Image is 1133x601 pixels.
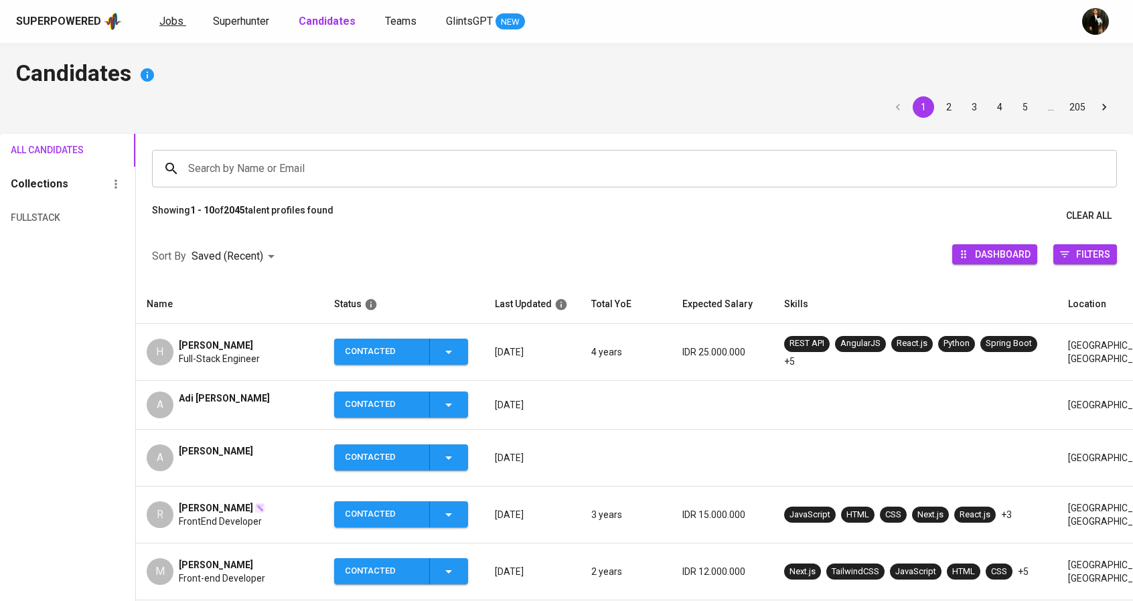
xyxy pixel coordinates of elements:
p: 3 years [591,508,661,521]
th: Status [323,285,484,324]
div: A [147,444,173,471]
div: JavaScript [789,509,830,521]
div: Next.js [917,509,943,521]
a: Teams [385,13,419,30]
div: REST API [789,337,824,350]
p: +5 [784,355,795,368]
img: magic_wand.svg [254,503,265,513]
b: Candidates [299,15,356,27]
a: Jobs [159,13,186,30]
p: IDR 15.000.000 [682,508,763,521]
button: Contacted [334,339,468,365]
th: Total YoE [581,285,672,324]
h6: Collections [11,175,68,193]
th: Name [136,285,323,324]
span: FrontEnd Developer [179,515,262,528]
button: Contacted [334,444,468,470]
span: Superhunter [213,15,269,27]
button: Contacted [334,501,468,527]
span: fullstack [11,209,66,226]
button: Go to next page [1093,96,1115,118]
div: Contacted [345,558,419,584]
span: [PERSON_NAME] [179,444,253,458]
button: Dashboard [952,244,1037,264]
div: … [1040,100,1061,114]
nav: pagination navigation [885,96,1117,118]
img: ridlo@glints.com [1082,8,1109,35]
div: H [147,339,173,365]
b: 1 - 10 [190,205,214,216]
h4: Candidates [16,59,1117,91]
div: M [147,558,173,585]
p: IDR 25.000.000 [682,345,763,359]
span: GlintsGPT [446,15,493,27]
div: Contacted [345,392,419,418]
a: Candidates [299,13,358,30]
span: Front-end Developer [179,572,265,585]
p: 2 years [591,565,661,578]
div: React.js [960,509,990,521]
button: Clear All [1061,203,1117,228]
span: [PERSON_NAME] [179,558,253,572]
p: Saved (Recent) [192,248,263,264]
th: Skills [773,285,1057,324]
th: Last Updated [484,285,581,324]
a: Superhunter [213,13,272,30]
span: Dashboard [975,245,1031,263]
span: Teams [385,15,417,27]
p: [DATE] [495,508,570,521]
button: Go to page 2 [938,96,960,118]
p: 4 years [591,345,661,359]
div: Contacted [345,501,419,527]
button: Contacted [334,558,468,584]
button: Go to page 5 [1014,96,1036,118]
button: Go to page 4 [989,96,1010,118]
div: Saved (Recent) [192,244,279,269]
div: Superpowered [16,14,101,29]
span: Full-Stack Engineer [179,352,260,365]
button: Filters [1053,244,1117,264]
div: Next.js [789,566,816,578]
span: Jobs [159,15,183,27]
p: [DATE] [495,451,570,464]
span: [PERSON_NAME] [179,501,253,515]
span: All Candidates [11,142,66,159]
div: R [147,501,173,528]
p: +5 [1018,565,1029,578]
img: app logo [104,11,122,31]
p: Showing of talent profiles found [152,203,333,228]
div: Spring Boot [986,337,1032,350]
div: Contacted [345,444,419,470]
span: [PERSON_NAME] [179,339,253,352]
p: [DATE] [495,345,570,359]
th: Expected Salary [672,285,773,324]
button: Go to page 3 [964,96,985,118]
div: A [147,392,173,418]
div: CSS [885,509,901,521]
button: Contacted [334,392,468,418]
div: CSS [991,566,1007,578]
div: HTML [952,566,975,578]
p: +3 [1001,508,1012,521]
span: Filters [1076,245,1110,263]
a: Superpoweredapp logo [16,11,122,31]
p: IDR 12.000.000 [682,565,763,578]
span: Clear All [1066,207,1112,224]
div: JavaScript [895,566,936,578]
button: Go to page 205 [1065,96,1089,118]
div: React.js [897,337,927,350]
a: GlintsGPT NEW [446,13,525,30]
p: [DATE] [495,398,570,412]
span: NEW [496,15,525,29]
div: HTML [846,509,869,521]
span: Adi [PERSON_NAME] [179,392,270,405]
div: AngularJS [840,337,881,350]
div: TailwindCSS [832,566,879,578]
div: Contacted [345,339,419,365]
div: Python [943,337,970,350]
b: 2045 [224,205,245,216]
p: Sort By [152,248,186,264]
p: [DATE] [495,565,570,578]
button: page 1 [913,96,934,118]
